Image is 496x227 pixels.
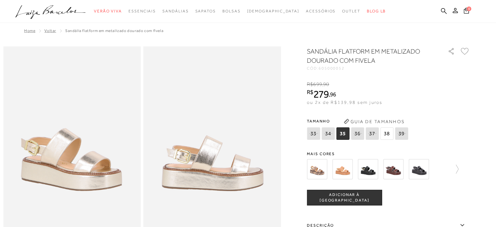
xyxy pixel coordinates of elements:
img: SANDÁLIA FLATFORM EM COURO CARAMELO COM FIVELA [332,159,353,179]
span: Bolsas [222,9,241,13]
span: Verão Viva [94,9,122,13]
a: categoryNavScreenReaderText [162,5,188,17]
span: ADICIONAR À [GEOGRAPHIC_DATA] [307,192,382,203]
a: Voltar [44,28,56,33]
span: 36 [351,127,364,140]
i: R$ [307,89,313,95]
h1: SANDÁLIA FLATFORM EM METALIZADO DOURADO COM FIVELA [307,47,429,65]
button: Guia de Tamanhos [341,116,407,127]
span: Acessórios [306,9,336,13]
span: 605000052 [319,66,345,71]
span: Sapatos [195,9,216,13]
i: R$ [307,81,313,87]
a: Home [24,28,35,33]
span: 39 [395,127,408,140]
span: 279 [313,88,329,100]
span: Mais cores [307,152,470,156]
span: 96 [330,91,336,98]
span: 34 [322,127,335,140]
img: SANDÁLIA FLATFORM EM CROCO CAFÉ COM FIVELA [383,159,403,179]
span: Outlet [342,9,360,13]
span: BLOG LB [367,9,386,13]
a: noSubCategoriesText [247,5,299,17]
span: 35 [336,127,349,140]
a: categoryNavScreenReaderText [94,5,122,17]
i: , [329,91,336,97]
div: CÓD: [307,66,437,70]
i: , [322,81,329,87]
span: ou 2x de R$139,98 sem juros [307,100,382,105]
img: SANDÁLIA FLATFORM EM COBRA BEGE COM FIVELA [307,159,327,179]
span: 33 [307,127,320,140]
img: SANDÁLIA FLATFORM EM CROCO PRETO COM FIVELA [409,159,429,179]
span: 699 [313,81,322,87]
span: 0 [467,7,471,11]
span: 37 [366,127,379,140]
a: categoryNavScreenReaderText [222,5,241,17]
button: 0 [462,7,471,16]
a: BLOG LB [367,5,386,17]
span: [DEMOGRAPHIC_DATA] [247,9,299,13]
a: categoryNavScreenReaderText [195,5,216,17]
span: Essenciais [128,9,156,13]
button: ADICIONAR À [GEOGRAPHIC_DATA] [307,190,382,205]
span: Tamanho [307,116,410,126]
a: categoryNavScreenReaderText [306,5,336,17]
span: SANDÁLIA FLATFORM EM METALIZADO DOURADO COM FIVELA [65,28,163,33]
span: Sandálias [162,9,188,13]
span: 90 [323,81,329,87]
span: 38 [380,127,393,140]
img: SANDÁLIA FLATFORM EM COURO PRETO COM FIVELA [358,159,378,179]
a: categoryNavScreenReaderText [342,5,360,17]
a: categoryNavScreenReaderText [128,5,156,17]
